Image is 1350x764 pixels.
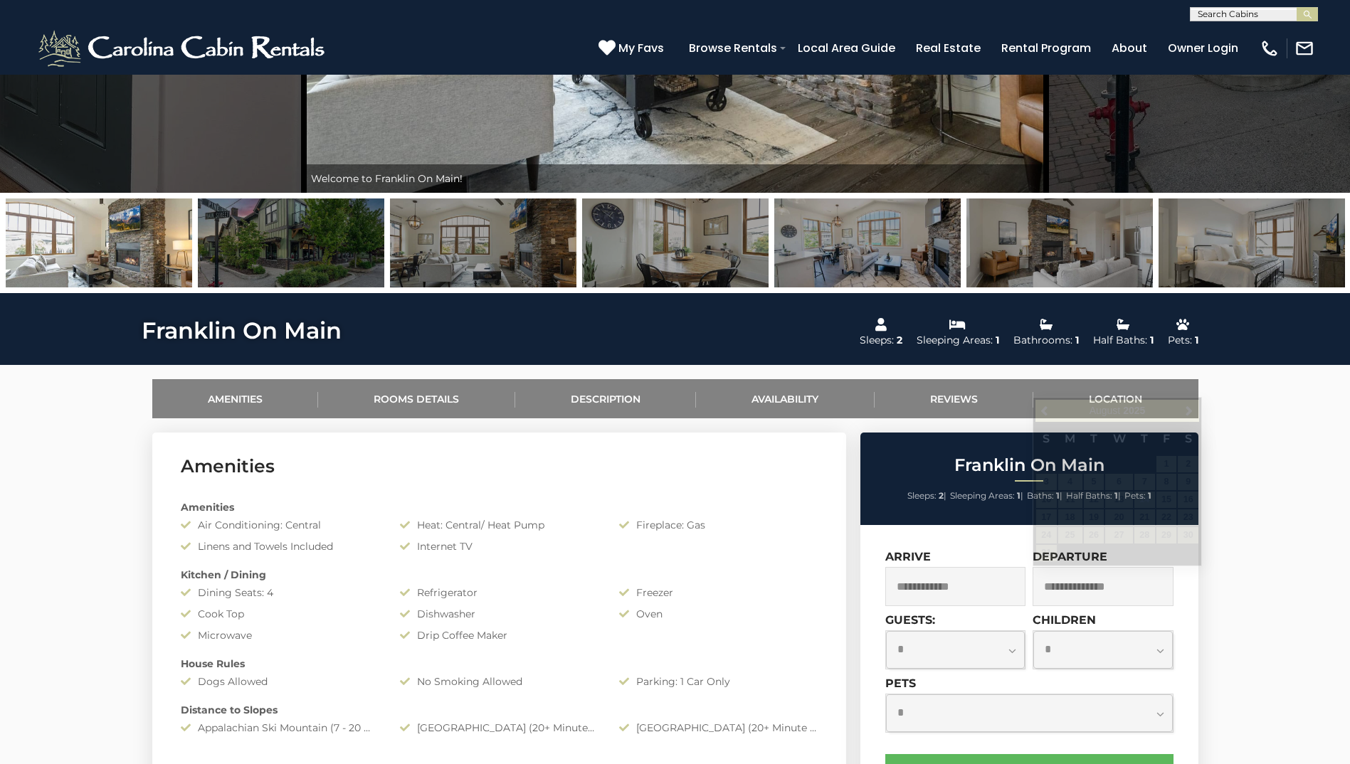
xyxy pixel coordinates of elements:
div: Kitchen / Dining [170,568,828,582]
a: Location [1033,379,1198,418]
div: Welcome to Franklin On Main! [304,164,1046,193]
span: Previous [1040,405,1051,417]
img: 166706767 [198,198,384,287]
div: Air Conditioning: Central [170,518,389,532]
img: phone-regular-white.png [1260,38,1280,58]
span: Saturday [1185,432,1192,445]
span: Monday [1065,432,1075,445]
a: Owner Login [1161,36,1245,60]
span: Baths: [1027,490,1054,501]
li: | [1027,487,1062,505]
img: 167127310 [966,198,1153,287]
div: [GEOGRAPHIC_DATA] (20+ Minute Drive) [608,721,828,735]
label: Pets [885,677,916,690]
a: Real Estate [909,36,988,60]
div: No Smoking Allowed [389,674,608,689]
a: My Favs [598,39,668,58]
img: mail-regular-white.png [1294,38,1314,58]
a: Local Area Guide [791,36,902,60]
div: Appalachian Ski Mountain (7 - 20 Minute Drive) [170,721,389,735]
span: Thursday [1141,432,1148,445]
div: Freezer [608,585,828,600]
div: Refrigerator [389,585,608,600]
div: Cook Top [170,607,389,621]
a: Rental Program [994,36,1098,60]
div: Microwave [170,628,389,642]
a: Amenities [152,379,319,418]
span: My Favs [618,39,664,57]
a: Browse Rentals [682,36,784,60]
span: Tuesday [1090,432,1097,445]
div: Internet TV [389,539,608,553]
div: Linens and Towels Included [170,539,389,553]
img: 166706746 [774,198,961,287]
a: Rooms Details [318,379,515,418]
img: 167127316 [1159,198,1345,287]
div: Oven [608,607,828,621]
div: [GEOGRAPHIC_DATA] (20+ Minutes Drive) [389,721,608,735]
span: Sunday [1043,432,1050,445]
span: 2025 [1123,405,1145,416]
a: Next [1180,402,1198,420]
img: 167127309 [6,198,192,287]
a: Previous [1037,402,1055,420]
span: Next [1183,405,1195,417]
a: Description [515,379,697,418]
label: Arrive [885,550,931,563]
div: Parking: 1 Car Only [608,674,828,689]
div: Dogs Allowed [170,674,389,689]
a: About [1104,36,1154,60]
a: Availability [696,379,875,418]
span: Sleeping Areas: [950,490,1015,501]
div: Dishwasher [389,607,608,621]
span: August [1090,405,1121,416]
img: 167127308 [390,198,576,287]
a: Reviews [875,379,1034,418]
h2: Franklin On Main [864,456,1195,474]
span: Sleeps: [907,490,937,501]
label: Guests: [885,613,935,627]
div: House Rules [170,657,828,671]
label: Children [1033,613,1096,627]
li: | [950,487,1023,505]
div: Fireplace: Gas [608,518,828,532]
span: Wednesday [1113,432,1126,445]
div: Drip Coffee Maker [389,628,608,642]
h3: Amenities [181,454,818,479]
strong: 1 [1017,490,1021,501]
div: Heat: Central/ Heat Pump [389,518,608,532]
span: Friday [1163,432,1170,445]
img: White-1-2.png [36,27,331,70]
img: 167127315 [582,198,769,287]
li: | [907,487,946,505]
div: Dining Seats: 4 [170,585,389,600]
div: Amenities [170,500,828,514]
strong: 2 [939,490,944,501]
div: Distance to Slopes [170,703,828,717]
